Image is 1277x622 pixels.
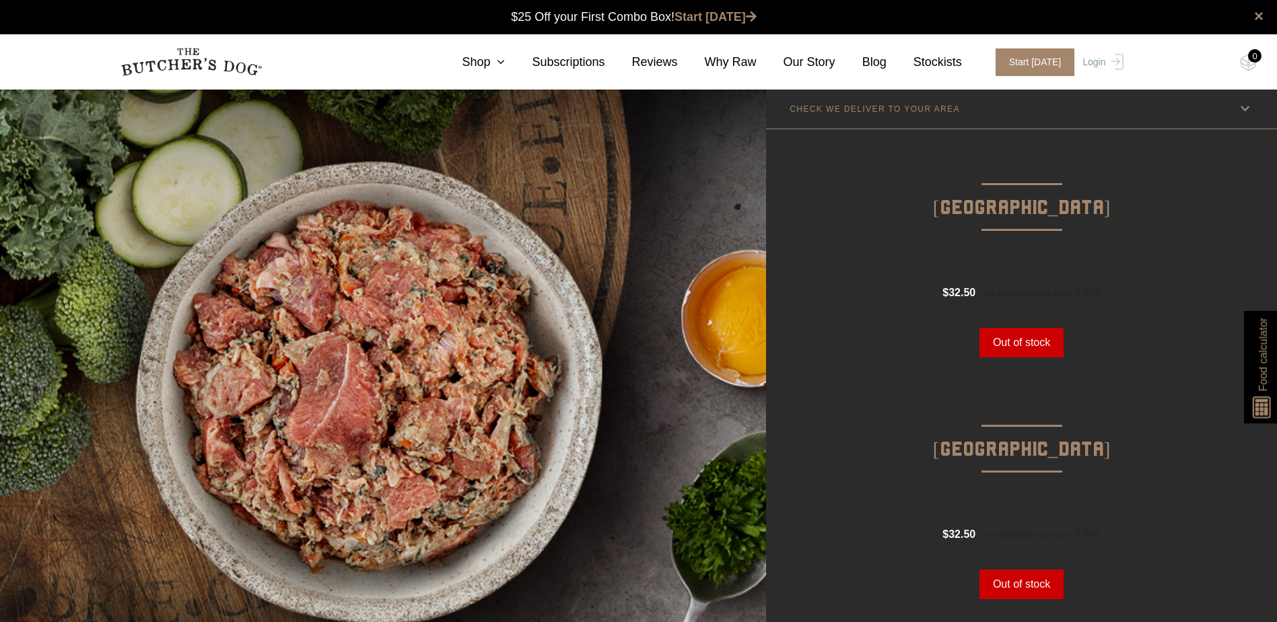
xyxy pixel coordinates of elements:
[887,53,962,71] a: Stockists
[942,287,948,298] span: $
[942,287,975,298] bdi: 32.50
[975,288,1071,298] small: or subscribe and save
[975,530,1071,540] small: or subscribe and save
[766,378,1277,479] p: [GEOGRAPHIC_DATA]
[678,53,757,71] a: Why Raw
[942,528,975,540] bdi: 32.50
[982,48,1080,76] a: Start [DATE]
[1079,48,1123,76] a: Login
[505,53,605,71] a: Subscriptions
[766,89,1277,129] a: CHECK WE DELIVER TO YOUR AREA
[942,528,948,540] span: $
[978,530,987,540] span: —
[835,53,887,71] a: Blog
[1255,318,1271,391] span: Food calculator
[675,10,757,24] a: Start [DATE]
[1254,8,1264,24] a: close
[996,48,1075,76] span: Start [DATE]
[979,328,1064,357] button: Out of stock
[766,136,1277,238] p: [GEOGRAPHIC_DATA]
[1075,528,1099,540] span: 7.5%
[1240,54,1257,71] img: TBD_Cart-Empty.png
[979,569,1064,599] button: Out of stock
[435,53,505,71] a: Shop
[605,53,678,71] a: Reviews
[790,104,960,114] p: CHECK WE DELIVER TO YOUR AREA
[1075,287,1099,298] span: 7.5%
[757,53,835,71] a: Our Story
[1248,49,1262,63] div: 0
[978,288,987,298] span: —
